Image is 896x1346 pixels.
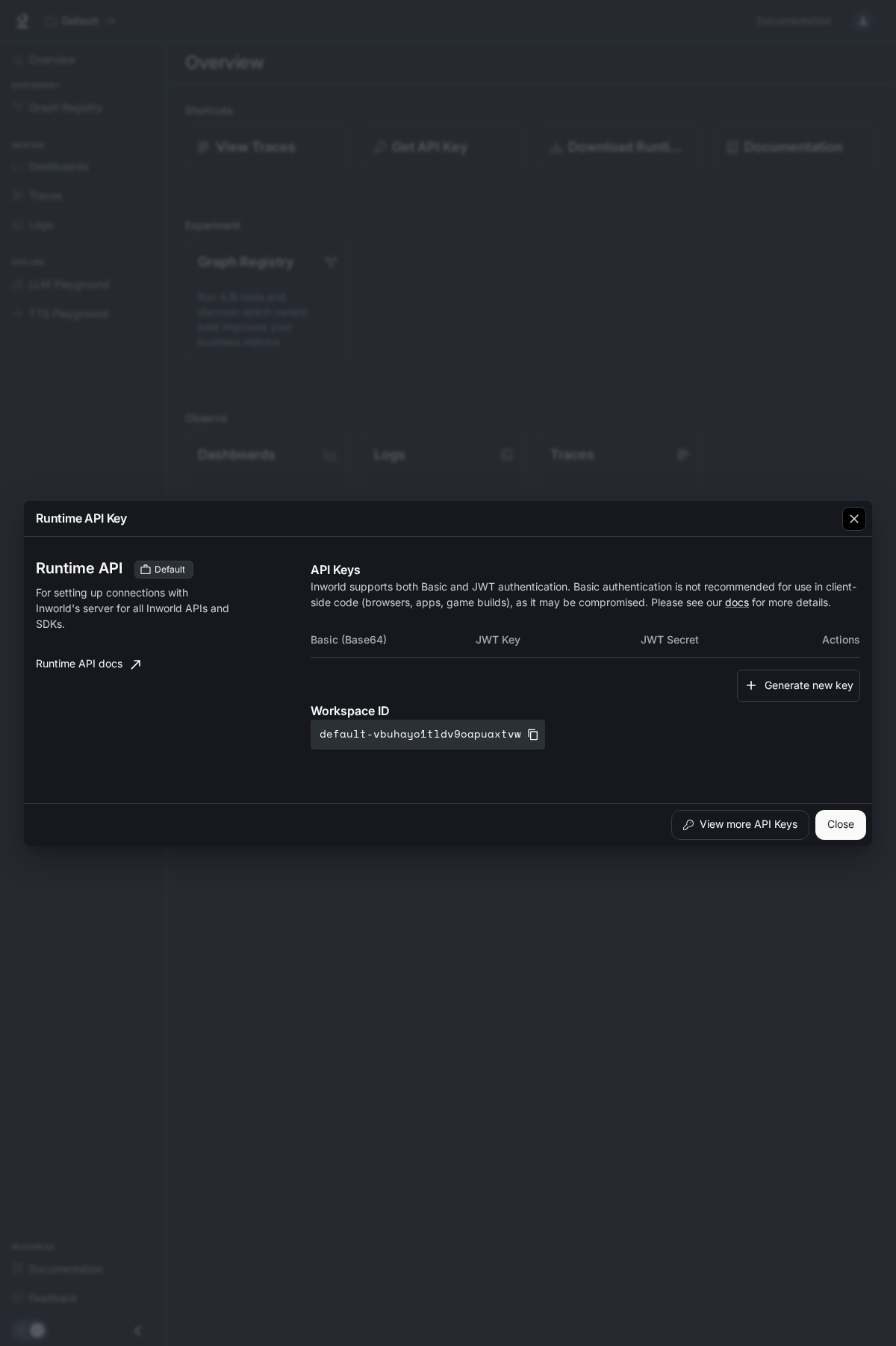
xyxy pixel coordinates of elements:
p: Workspace ID [311,702,860,720]
a: Runtime API docs [30,649,146,679]
p: Inworld supports both Basic and JWT authentication. Basic authentication is not recommended for u... [311,579,860,610]
p: Runtime API Key [36,509,127,527]
button: Generate new key [737,670,860,702]
a: docs [725,596,749,608]
th: Basic (Base64) [311,622,476,658]
th: Actions [805,622,860,658]
h3: Runtime API [36,561,122,576]
th: JWT Secret [641,622,806,658]
p: API Keys [311,561,860,579]
th: JWT Key [476,622,641,658]
button: default-vbuhayo1tldv9oapuaxtvw [311,720,545,750]
button: Close [815,810,866,840]
span: Default [149,563,191,576]
button: View more API Keys [671,810,809,840]
div: These keys will apply to your current workspace only [134,561,193,579]
p: For setting up connections with Inworld's server for all Inworld APIs and SDKs. [36,585,233,632]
